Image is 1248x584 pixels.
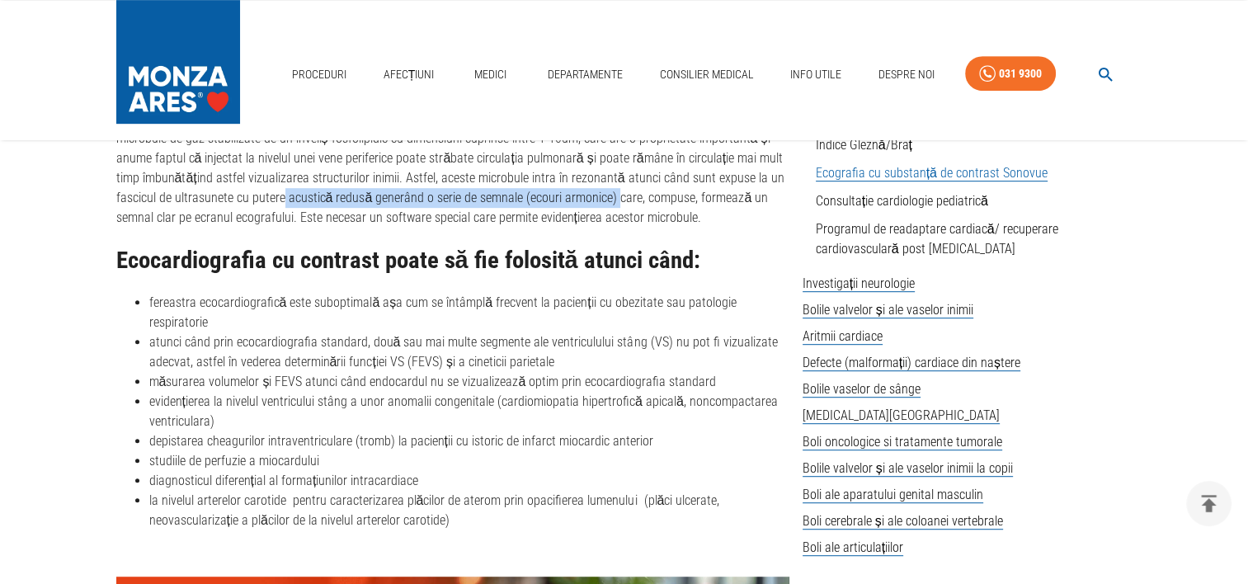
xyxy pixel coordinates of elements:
[816,137,912,153] a: Indice Gleznă/Braț
[803,434,1002,450] span: Boli oncologice si tratamente tumorale
[999,64,1042,84] div: 031 9300
[803,276,915,292] span: Investigații neurologie
[816,193,988,209] a: Consultație cardiologie pediatrică
[464,58,517,92] a: Medici
[149,293,789,332] li: fereastra ecocardiografică este suboptimală așa cum se întâmplă frecvent la pacienții cu obezitat...
[965,56,1056,92] a: 031 9300
[803,328,883,345] span: Aritmii cardiace
[1186,481,1232,526] button: delete
[149,451,789,471] li: studiile de perfuzie a miocardului
[541,58,629,92] a: Departamente
[149,372,789,392] li: măsurarea volumelor și FEVS atunci când endocardul nu se vizualizează optim prin ecocardiografia ...
[652,58,760,92] a: Consilier Medical
[149,491,789,530] li: la nivelul arterelor carotide pentru caracterizarea plăcilor de aterom prin opacifierea lumenului...
[149,431,789,451] li: depistarea cheagurilor intraventriculare (tromb) la pacienții cu istoric de infarct miocardic ant...
[803,539,903,556] span: Boli ale articulațiilor
[803,381,921,398] span: Bolile vaselor de sânge
[116,109,789,228] p: Cel mai utilizat produs de contrast în [GEOGRAPHIC_DATA] este [GEOGRAPHIC_DATA]. Acest produs se ...
[116,247,789,274] h2: Ecocardiografia cu contrast poate să fie folosită atunci când:
[803,355,1020,371] span: Defecte (malformații) cardiace din naștere
[784,58,848,92] a: Info Utile
[803,487,983,503] span: Boli ale aparatului genital masculin
[803,302,973,318] span: Bolile valvelor și ale vaselor inimii
[816,221,1058,257] a: Programul de readaptare cardiacă/ recuperare cardiovasculară post [MEDICAL_DATA]
[803,407,1000,424] span: [MEDICAL_DATA][GEOGRAPHIC_DATA]
[803,460,1013,477] span: Bolile valvelor și ale vaselor inimii la copii
[149,392,789,431] li: evidențierea la nivelul ventricului stâng a unor anomalii congenitale (cardiomiopatia hipertrofic...
[149,471,789,491] li: diagnosticul diferențial al formațiunilor intracardiace
[377,58,441,92] a: Afecțiuni
[149,332,789,372] li: atunci când prin ecocardiografia standard, două sau mai multe segmente ale ventriculului stâng (V...
[816,165,1048,181] a: Ecografia cu substanță de contrast Sonovue
[872,58,941,92] a: Despre Noi
[285,58,353,92] a: Proceduri
[803,513,1003,530] span: Boli cerebrale și ale coloanei vertebrale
